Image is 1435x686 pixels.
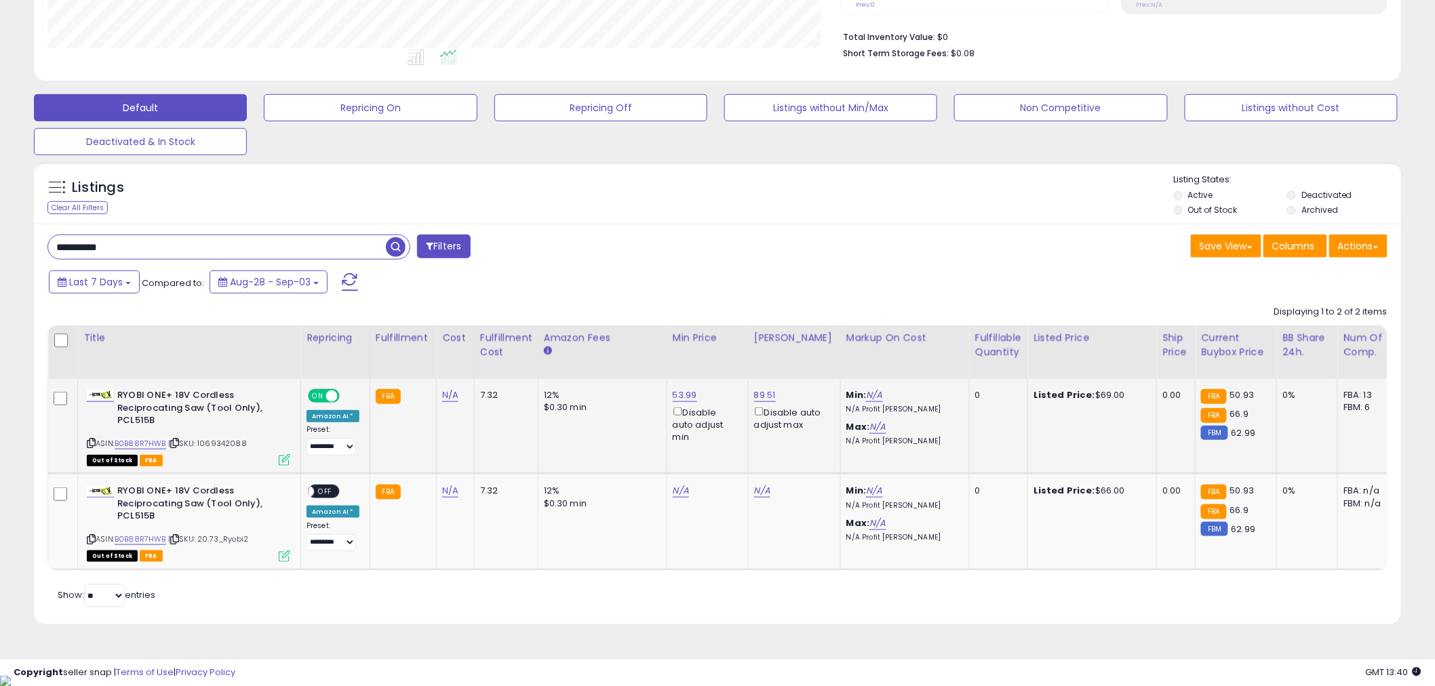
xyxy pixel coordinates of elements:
[117,485,282,526] b: RYOBI ONE+ 18V Cordless Reciprocating Saw (Tool Only), PCL515B
[34,128,247,155] button: Deactivated & In Stock
[544,389,656,401] div: 12%
[1188,189,1213,201] label: Active
[1232,523,1256,536] span: 62.99
[87,485,290,560] div: ASIN:
[264,94,477,121] button: Repricing On
[846,501,959,510] p: N/A Profit [PERSON_NAME]
[544,345,552,357] small: Amazon Fees.
[307,506,359,518] div: Amazon AI *
[1201,331,1271,359] div: Current Buybox Price
[1230,388,1255,401] span: 50.93
[1201,426,1227,440] small: FBM
[1201,522,1227,536] small: FBM
[376,331,431,345] div: Fulfillment
[1162,331,1190,359] div: Ship Price
[1232,426,1256,439] span: 62.99
[417,235,470,258] button: Filters
[1230,484,1255,497] span: 50.93
[1263,235,1327,258] button: Columns
[673,405,738,443] div: Disable auto adjust min
[843,47,949,59] b: Short Term Storage Fees:
[176,666,235,679] a: Privacy Policy
[544,331,661,345] div: Amazon Fees
[307,521,359,552] div: Preset:
[210,270,328,294] button: Aug-28 - Sep-03
[754,388,776,402] a: 89.51
[846,331,964,345] div: Markup on Cost
[47,201,108,214] div: Clear All Filters
[1343,331,1393,359] div: Num of Comp.
[544,498,656,510] div: $0.30 min
[1201,389,1226,404] small: FBA
[442,331,469,345] div: Cost
[480,389,528,401] div: 7.32
[1366,666,1421,679] span: 2025-09-11 13:40 GMT
[1034,331,1151,345] div: Listed Price
[869,517,886,530] a: N/A
[856,1,875,9] small: Prev: 0
[1201,408,1226,423] small: FBA
[1282,389,1327,401] div: 0%
[1188,204,1238,216] label: Out of Stock
[754,405,830,431] div: Disable auto adjust max
[376,485,401,500] small: FBA
[309,390,326,402] span: ON
[869,420,886,434] a: N/A
[1343,485,1388,497] div: FBA: n/a
[117,389,282,430] b: RYOBI ONE+ 18V Cordless Reciprocating Saw (Tool Only), PCL515B
[168,533,248,544] span: | SKU: 20.73_Ryobi2
[866,484,882,498] a: N/A
[840,325,969,379] th: The percentage added to the cost of goods (COGS) that forms the calculator for Min & Max prices.
[480,485,528,497] div: 7.32
[1185,94,1398,121] button: Listings without Cost
[846,484,867,497] b: Min:
[307,425,359,456] div: Preset:
[954,94,1167,121] button: Non Competitive
[866,388,882,402] a: N/A
[1282,331,1332,359] div: BB Share 24h.
[1282,485,1327,497] div: 0%
[87,550,138,562] span: All listings that are currently out of stock and unavailable for purchase on Amazon
[72,178,124,197] h5: Listings
[115,438,166,449] a: B0B88R7HWB
[140,455,163,466] span: FBA
[314,486,336,498] span: OFF
[142,277,204,289] span: Compared to:
[1201,485,1226,500] small: FBA
[1191,235,1261,258] button: Save View
[754,331,835,345] div: [PERSON_NAME]
[1272,239,1315,253] span: Columns
[1034,389,1146,401] div: $69.00
[168,438,247,449] span: | SKU: 1069342088
[140,550,163,562] span: FBA
[1034,388,1095,401] b: Listed Price:
[1230,407,1249,420] span: 66.9
[338,390,359,402] span: OFF
[116,666,174,679] a: Terms of Use
[754,484,770,498] a: N/A
[1136,1,1162,9] small: Prev: N/A
[846,388,867,401] b: Min:
[1034,484,1095,497] b: Listed Price:
[1034,485,1146,497] div: $66.00
[846,437,959,446] p: N/A Profit [PERSON_NAME]
[87,389,290,464] div: ASIN:
[1301,204,1338,216] label: Archived
[307,410,359,422] div: Amazon AI *
[115,533,166,545] a: B0B88R7HWB
[846,517,870,529] b: Max:
[1301,189,1352,201] label: Deactivated
[1162,485,1185,497] div: 0.00
[673,388,697,402] a: 53.99
[14,666,63,679] strong: Copyright
[1274,306,1388,319] div: Displaying 1 to 2 of 2 items
[951,47,975,60] span: $0.08
[83,331,295,345] div: Title
[975,485,1017,497] div: 0
[846,533,959,542] p: N/A Profit [PERSON_NAME]
[1343,389,1388,401] div: FBA: 13
[843,31,935,43] b: Total Inventory Value:
[69,275,123,289] span: Last 7 Days
[87,390,114,401] img: 31nQlZ87qRL._SL40_.jpg
[14,666,235,679] div: seller snap | |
